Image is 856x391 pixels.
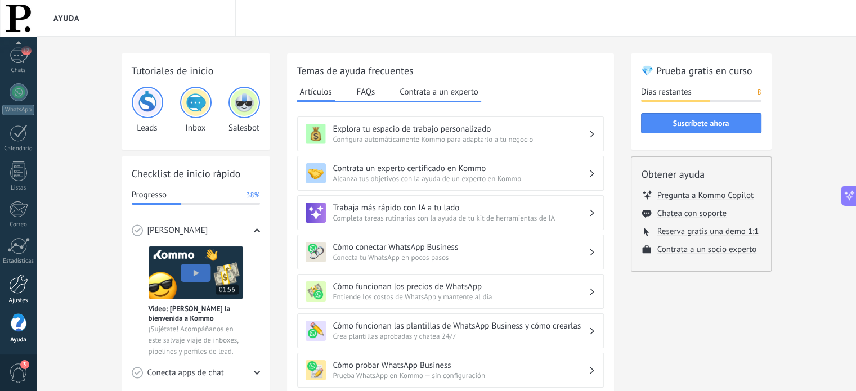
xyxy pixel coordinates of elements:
[641,64,761,78] h2: 💎 Prueba gratis en curso
[246,190,259,201] span: 38%
[333,371,589,380] span: Prueba WhatsApp en Kommo — sin configuración
[333,203,589,213] h3: Trabaja más rápido con IA a tu lado
[397,83,481,100] button: Contrata a un experto
[132,167,260,181] h2: Checklist de inicio rápido
[147,367,224,379] span: Conecta apps de chat
[657,226,759,237] button: Reserva gratis una demo 1:1
[673,119,729,127] span: Suscríbete ahora
[333,292,589,302] span: Entiende los costos de WhatsApp y mantente al día
[180,87,212,133] div: Inbox
[149,304,243,323] span: Vídeo: [PERSON_NAME] la bienvenida a Kommo
[2,258,35,265] div: Estadísticas
[333,163,589,174] h3: Contrata un experto certificado en Kommo
[2,221,35,228] div: Correo
[2,67,35,74] div: Chats
[333,253,589,262] span: Conecta tu WhatsApp en pocos pasos
[132,87,163,133] div: Leads
[333,124,589,134] h3: Explora tu espacio de trabajo personalizado
[333,242,589,253] h3: Cómo conectar WhatsApp Business
[333,321,589,331] h3: Cómo funcionan las plantillas de WhatsApp Business y cómo crearlas
[2,105,34,115] div: WhatsApp
[2,336,35,344] div: Ayuda
[2,297,35,304] div: Ajustes
[642,167,761,181] h2: Obtener ayuda
[132,64,260,78] h2: Tutoriales de inicio
[2,145,35,152] div: Calendario
[297,64,604,78] h2: Temas de ayuda frecuentes
[641,113,761,133] button: Suscríbete ahora
[149,323,243,357] span: ¡Sujétate! Acompáñanos en este salvaje viaje de inboxes, pipelines y perfiles de lead.
[333,134,589,144] span: Configura automáticamente Kommo para adaptarlo a tu negocio
[2,185,35,192] div: Listas
[657,208,727,219] button: Chatea con soporte
[297,83,335,102] button: Artículos
[657,190,754,201] button: Pregunta a Kommo Copilot
[147,225,208,236] span: [PERSON_NAME]
[354,83,378,100] button: FAQs
[333,174,589,183] span: Alcanza tus objetivos con la ayuda de un experto en Kommo
[757,87,761,98] span: 8
[333,213,589,223] span: Completa tareas rutinarias con la ayuda de tu kit de herramientas de IA
[657,244,757,255] button: Contrata a un socio experto
[20,360,29,369] span: 3
[132,190,167,201] span: Progresso
[333,331,589,341] span: Crea plantillas aprobadas y chatea 24/7
[333,281,589,292] h3: Cómo funcionan los precios de WhatsApp
[641,87,692,98] span: Días restantes
[333,360,589,371] h3: Cómo probar WhatsApp Business
[228,87,260,133] div: Salesbot
[149,246,243,299] img: Meet video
